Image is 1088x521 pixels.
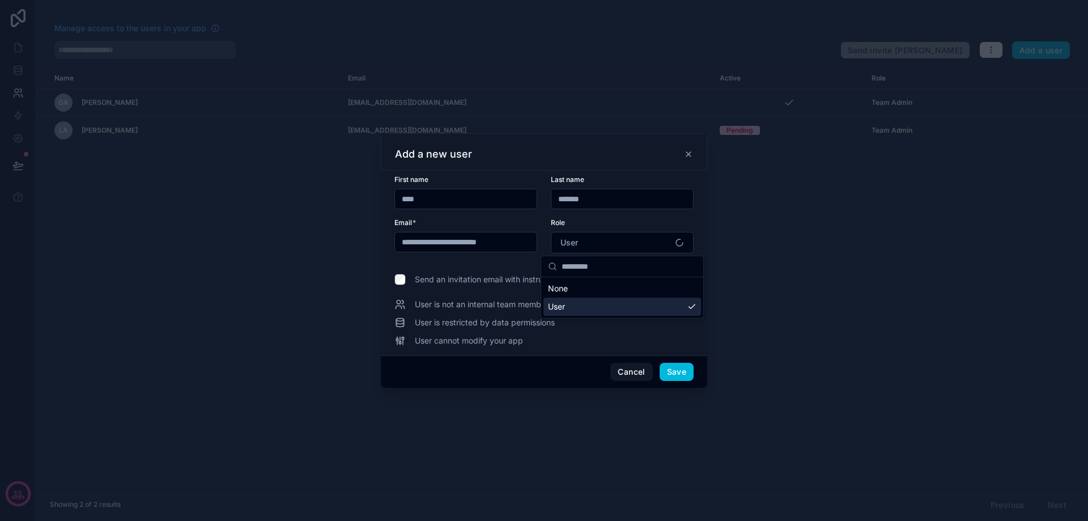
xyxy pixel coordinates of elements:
[394,218,412,227] span: Email
[551,218,565,227] span: Role
[394,175,428,184] span: First name
[551,175,584,184] span: Last name
[415,335,523,346] span: User cannot modify your app
[394,274,406,285] input: Send an invitation email with instructions to log in
[551,232,694,253] button: Select Button
[543,279,701,298] div: None
[395,147,472,161] h3: Add a new user
[541,277,703,318] div: Suggestions
[415,299,549,310] span: User is not an internal team member
[660,363,694,381] button: Save
[548,301,565,312] span: User
[560,237,578,248] span: User
[415,274,597,285] span: Send an invitation email with instructions to log in
[610,363,652,381] button: Cancel
[415,317,555,328] span: User is restricted by data permissions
